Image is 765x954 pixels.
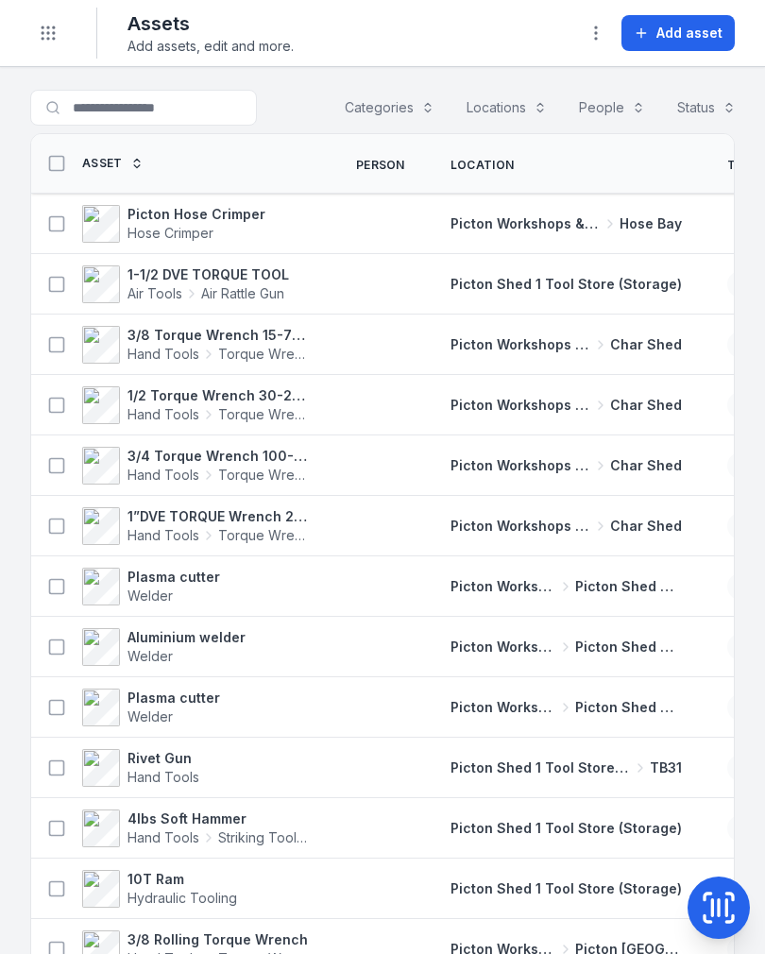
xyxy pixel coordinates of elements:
span: Hose Crimper [127,225,213,241]
span: Air Tools [127,284,182,303]
strong: 1/2 Torque Wrench 30-250 ft/lbs site box 2 4579 [127,386,311,405]
strong: 10T Ram [127,870,237,889]
strong: 3/4 Torque Wrench 100-500 ft/lbs box 2 4575 [127,447,311,466]
a: Aluminium welderWelder [82,628,246,666]
span: Hose Bay [620,214,682,233]
span: Torque Wrench [218,345,311,364]
span: Picton Workshops & Bays [450,214,601,233]
span: Picton Workshops & Bays [450,698,557,717]
span: Hand Tools [127,828,199,847]
span: Picton Shed 1 Tool Store (Storage) [450,880,682,896]
span: Hand Tools [127,345,199,364]
strong: 3/8 Rolling Torque Wrench [127,930,311,949]
a: Picton Shed 1 Tool Store (Storage) [450,275,682,294]
a: Picton Workshops & BaysPicton Shed 2 Fabrication Shop [450,698,682,717]
span: Torque Wrench [218,466,311,485]
a: Picton Workshops & BaysPicton Shed 2 Fabrication Shop [450,638,682,656]
strong: 4lbs Soft Hammer [127,809,311,828]
span: Air Rattle Gun [201,284,284,303]
strong: Plasma cutter [127,568,220,587]
strong: 1”DVE TORQUE Wrench 200-1000 ft/lbs 4572 [127,507,311,526]
span: Picton Workshops & Bays [450,456,591,475]
a: 3/8 Torque Wrench 15-75 ft/lbs site box 2 4581Hand ToolsTorque Wrench [82,326,311,364]
h2: Assets [127,10,294,37]
span: Add assets, edit and more. [127,37,294,56]
a: Picton Shed 1 Tool Store (Storage) [450,879,682,898]
button: Locations [454,90,559,126]
span: Picton Workshops & Bays [450,396,591,415]
strong: Plasma cutter [127,689,220,707]
span: Hydraulic Tooling [127,890,237,906]
span: Picton Shed 2 Fabrication Shop [575,577,682,596]
span: Location [450,158,514,173]
button: Add asset [621,15,735,51]
strong: 1-1/2 DVE TORQUE TOOL [127,265,289,284]
span: Picton Shed 2 Fabrication Shop [575,698,682,717]
a: 1/2 Torque Wrench 30-250 ft/lbs site box 2 4579Hand ToolsTorque Wrench [82,386,311,424]
span: Char Shed [610,456,682,475]
span: Welder [127,588,173,604]
a: 1-1/2 DVE TORQUE TOOLAir ToolsAir Rattle Gun [82,265,289,303]
span: Welder [127,648,173,664]
span: Add asset [656,24,722,43]
button: Categories [332,90,447,126]
span: Char Shed [610,335,682,354]
a: Plasma cutterWelder [82,689,220,726]
a: Rivet GunHand Tools [82,749,199,787]
span: Torque Wrench [218,405,311,424]
span: Char Shed [610,396,682,415]
a: Picton Workshops & BaysChar Shed [450,396,682,415]
span: TB31 [650,758,682,777]
span: Picton Workshops & Bays [450,638,557,656]
a: Picton Workshops & BaysChar Shed [450,517,682,536]
a: Picton Workshops & BaysPicton Shed 2 Fabrication Shop [450,577,682,596]
span: Hand Tools [127,769,199,785]
button: Toggle navigation [30,15,66,51]
a: Picton Workshops & BaysChar Shed [450,335,682,354]
strong: Aluminium welder [127,628,246,647]
a: 4lbs Soft HammerHand ToolsStriking Tools / Hammers [82,809,311,847]
span: Striking Tools / Hammers [218,828,311,847]
span: Picton Workshops & Bays [450,517,591,536]
span: Picton Workshops & Bays [450,577,557,596]
span: Picton Shed 1 Tool Store (Storage) [450,276,682,292]
button: Status [665,90,748,126]
span: Picton Workshops & Bays [450,335,591,354]
a: 3/4 Torque Wrench 100-500 ft/lbs box 2 4575Hand ToolsTorque Wrench [82,447,311,485]
span: Hand Tools [127,405,199,424]
a: Picton Shed 1 Tool Store (Storage)TB31 [450,758,682,777]
span: Person [356,158,405,173]
a: Picton Shed 1 Tool Store (Storage) [450,819,682,838]
span: Asset [82,156,123,171]
span: Torque Wrench [218,526,311,545]
span: Char Shed [610,517,682,536]
a: Picton Workshops & BaysHose Bay [450,214,682,233]
span: Picton Shed 1 Tool Store (Storage) [450,758,631,777]
a: Picton Workshops & BaysChar Shed [450,456,682,475]
button: People [567,90,657,126]
span: Picton Shed 2 Fabrication Shop [575,638,682,656]
span: Welder [127,708,173,724]
span: Hand Tools [127,526,199,545]
strong: Picton Hose Crimper [127,205,265,224]
a: Asset [82,156,144,171]
span: Tag [727,158,753,173]
span: Picton Shed 1 Tool Store (Storage) [450,820,682,836]
strong: Rivet Gun [127,749,199,768]
a: 10T RamHydraulic Tooling [82,870,237,908]
a: 1”DVE TORQUE Wrench 200-1000 ft/lbs 4572Hand ToolsTorque Wrench [82,507,311,545]
span: Hand Tools [127,466,199,485]
a: Plasma cutterWelder [82,568,220,605]
strong: 3/8 Torque Wrench 15-75 ft/lbs site box 2 4581 [127,326,311,345]
a: Picton Hose CrimperHose Crimper [82,205,265,243]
